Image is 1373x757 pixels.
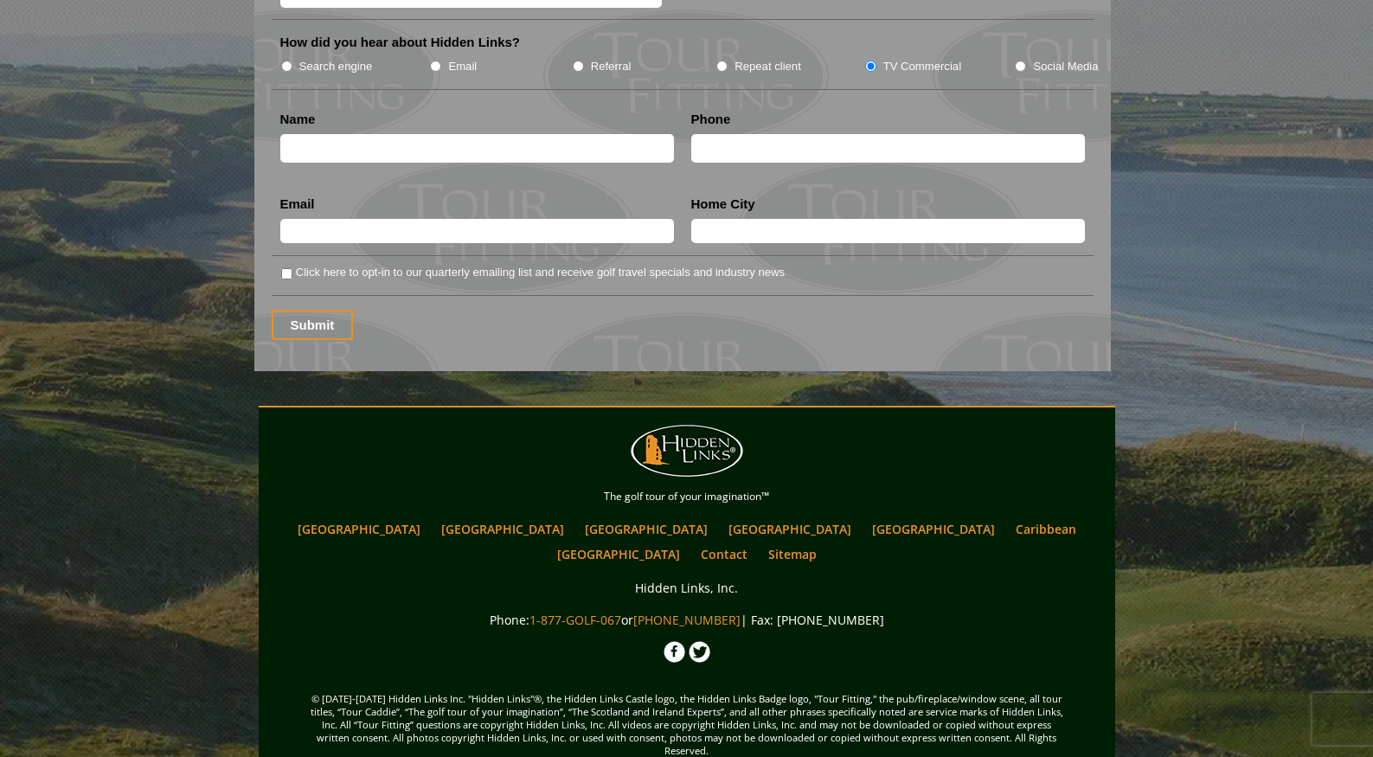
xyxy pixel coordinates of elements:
label: Email [448,58,477,75]
label: Home City [691,196,755,213]
p: Phone: or | Fax: [PHONE_NUMBER] [263,609,1111,631]
label: Search engine [299,58,373,75]
label: Phone [691,111,731,128]
img: Twitter [689,641,710,663]
a: [GEOGRAPHIC_DATA] [863,516,1004,542]
label: Name [280,111,316,128]
a: Caribbean [1007,516,1085,542]
a: [PHONE_NUMBER] [633,612,741,628]
a: [GEOGRAPHIC_DATA] [549,542,689,567]
a: [GEOGRAPHIC_DATA] [433,516,573,542]
p: Hidden Links, Inc. [263,577,1111,599]
label: Email [280,196,315,213]
a: Sitemap [760,542,825,567]
label: TV Commercial [883,58,961,75]
p: The golf tour of your imagination™ [263,487,1111,506]
label: Click here to opt-in to our quarterly emailing list and receive golf travel specials and industry... [296,264,785,281]
a: [GEOGRAPHIC_DATA] [289,516,429,542]
label: How did you hear about Hidden Links? [280,34,521,51]
a: [GEOGRAPHIC_DATA] [576,516,716,542]
label: Repeat client [735,58,801,75]
input: Submit [272,310,354,340]
label: Referral [591,58,632,75]
a: 1-877-GOLF-067 [529,612,621,628]
img: Facebook [664,641,685,663]
label: Social Media [1033,58,1098,75]
a: [GEOGRAPHIC_DATA] [720,516,860,542]
a: Contact [692,542,756,567]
